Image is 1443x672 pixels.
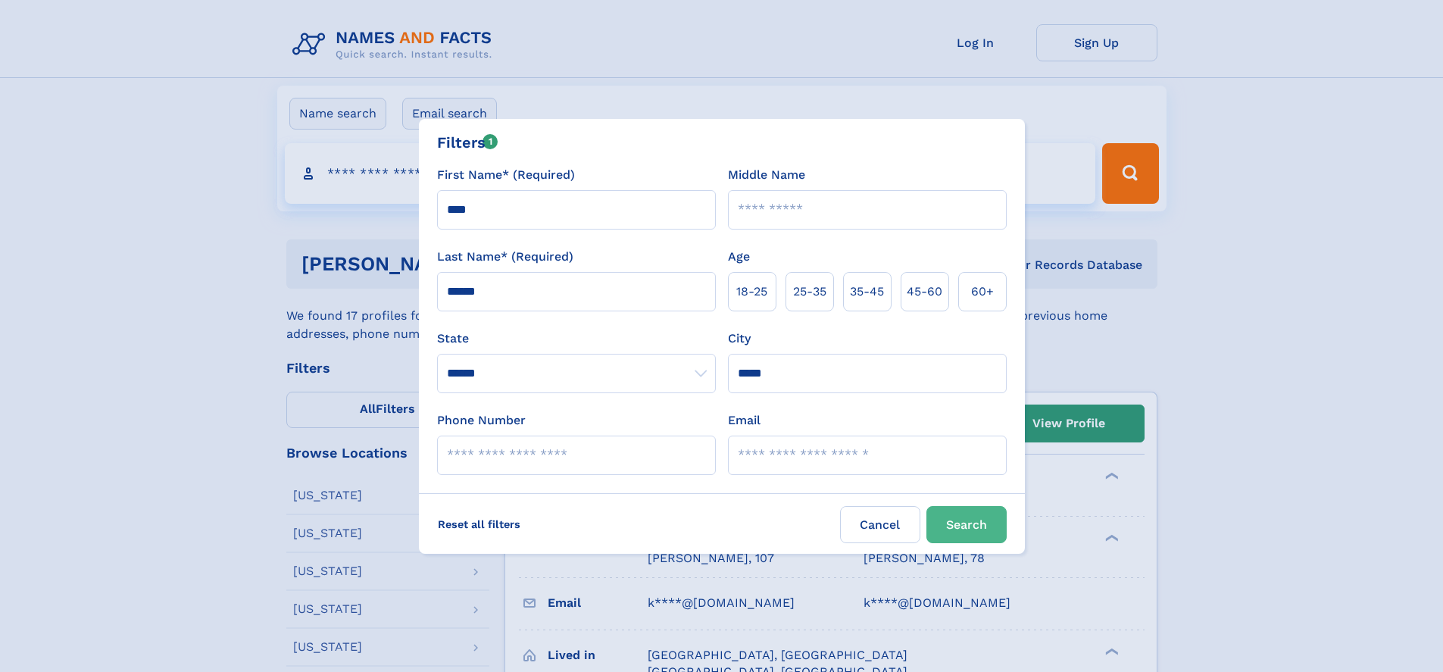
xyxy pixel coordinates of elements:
label: State [437,330,716,348]
label: Middle Name [728,166,805,184]
span: 35‑45 [850,283,884,301]
label: Reset all filters [428,506,530,542]
label: Phone Number [437,411,526,430]
span: 18‑25 [736,283,767,301]
div: Filters [437,131,498,154]
span: 60+ [971,283,994,301]
label: First Name* (Required) [437,166,575,184]
span: 25‑35 [793,283,826,301]
label: Email [728,411,761,430]
label: City [728,330,751,348]
span: 45‑60 [907,283,942,301]
label: Cancel [840,506,920,543]
button: Search [926,506,1007,543]
label: Last Name* (Required) [437,248,573,266]
label: Age [728,248,750,266]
